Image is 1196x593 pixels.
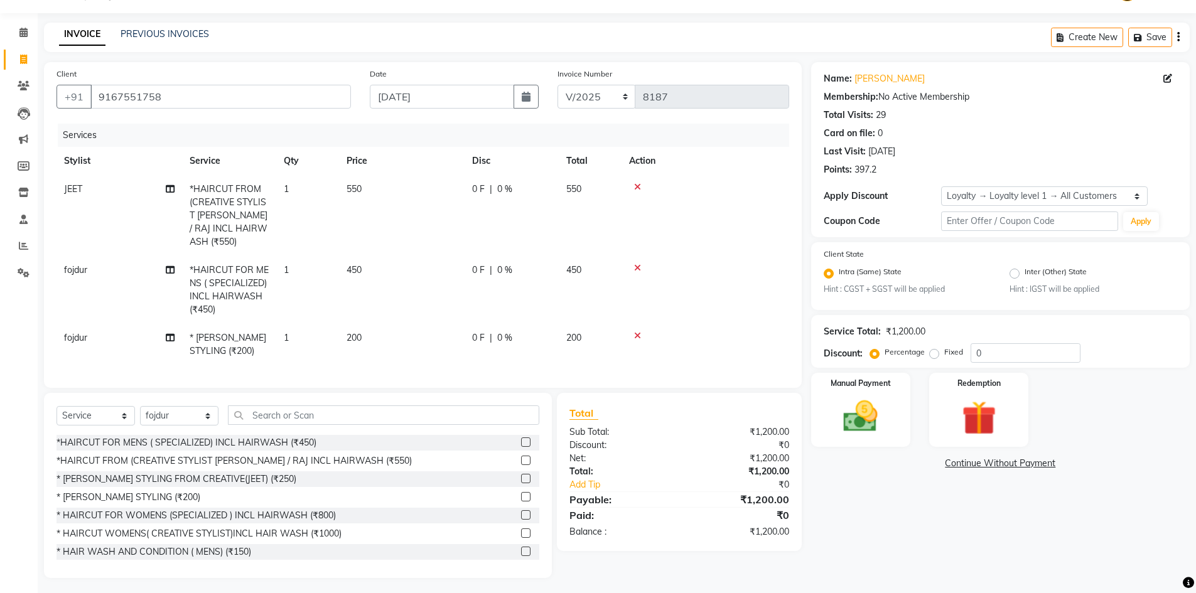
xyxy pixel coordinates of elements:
span: fojdur [64,264,87,275]
span: 550 [566,183,581,195]
span: 0 % [497,183,512,196]
span: *HAIRCUT FROM (CREATIVE STYLIST [PERSON_NAME] / RAJ INCL HAIRWASH (₹550) [190,183,267,247]
span: fojdur [64,332,87,343]
span: | [490,264,492,277]
div: Balance : [560,525,679,538]
div: Payable: [560,492,679,507]
label: Fixed [944,346,963,358]
span: 550 [347,183,362,195]
div: Sub Total: [560,425,679,439]
a: [PERSON_NAME] [854,72,925,85]
div: ₹0 [679,439,799,452]
div: ₹0 [679,508,799,523]
div: ₹1,200.00 [679,425,799,439]
div: ₹0 [699,478,799,491]
span: | [490,183,492,196]
div: Name: [824,72,852,85]
span: 0 F [472,183,485,196]
th: Price [339,147,465,175]
span: 450 [347,264,362,275]
button: Save [1128,28,1172,47]
span: 1 [284,264,289,275]
span: 0 F [472,264,485,277]
label: Percentage [885,346,925,358]
a: INVOICE [59,23,105,46]
div: 0 [878,127,883,140]
button: Apply [1123,212,1159,231]
span: *HAIRCUT FOR MENS ( SPECIALIZED) INCL HAIRWASH (₹450) [190,264,269,315]
span: 200 [566,332,581,343]
div: * [PERSON_NAME] STYLING FROM CREATIVE(JEET) (₹250) [57,473,296,486]
div: [DATE] [868,145,895,158]
label: Date [370,68,387,80]
label: Redemption [957,378,1001,389]
th: Qty [276,147,339,175]
a: Continue Without Payment [814,457,1187,470]
div: Total Visits: [824,109,873,122]
div: Membership: [824,90,878,104]
th: Disc [465,147,559,175]
span: 1 [284,183,289,195]
label: Manual Payment [831,378,891,389]
div: * HAIR WASH AND CONDITION ( MENS) (₹150) [57,545,251,558]
div: ₹1,200.00 [679,492,799,507]
div: Net: [560,452,679,465]
span: JEET [64,183,82,195]
label: Inter (Other) State [1025,266,1087,281]
span: 1 [284,332,289,343]
div: 397.2 [854,163,876,176]
div: Services [58,124,799,147]
div: Card on file: [824,127,875,140]
input: Search by Name/Mobile/Email/Code [90,85,351,109]
button: Create New [1051,28,1123,47]
button: +91 [57,85,92,109]
div: ₹1,200.00 [886,325,925,338]
a: PREVIOUS INVOICES [121,28,209,40]
div: *HAIRCUT FROM (CREATIVE STYLIST [PERSON_NAME] / RAJ INCL HAIRWASH (₹550) [57,454,412,467]
div: Total: [560,465,679,478]
div: ₹1,200.00 [679,452,799,465]
div: Apply Discount [824,190,942,203]
span: * [PERSON_NAME] STYLING (₹200) [190,332,266,356]
img: _gift.svg [951,397,1007,439]
label: Invoice Number [558,68,612,80]
span: 0 % [497,264,512,277]
div: * HAIRCUT FOR WOMENS (SPECIALIZED ) INCL HAIRWASH (₹800) [57,509,336,522]
input: Enter Offer / Coupon Code [941,211,1118,231]
div: *HAIRCUT FOR MENS ( SPECIALIZED) INCL HAIRWASH (₹450) [57,436,316,449]
img: _cash.svg [832,397,888,436]
span: Total [569,407,598,420]
div: Service Total: [824,325,881,338]
span: 0 % [497,331,512,345]
span: 0 F [472,331,485,345]
div: Discount: [824,347,863,360]
input: Search or Scan [228,405,539,425]
div: * HAIRCUT WOMENS( CREATIVE STYLIST)INCL HAIR WASH (₹1000) [57,527,342,540]
th: Action [622,147,789,175]
th: Stylist [57,147,182,175]
div: No Active Membership [824,90,1177,104]
th: Service [182,147,276,175]
div: 29 [876,109,886,122]
span: 450 [566,264,581,275]
div: ₹1,200.00 [679,525,799,538]
div: Discount: [560,439,679,452]
span: 200 [347,332,362,343]
a: Add Tip [560,478,699,491]
small: Hint : CGST + SGST will be applied [824,284,991,295]
label: Client [57,68,77,80]
small: Hint : IGST will be applied [1010,284,1177,295]
div: Points: [824,163,852,176]
div: ₹1,200.00 [679,465,799,478]
label: Intra (Same) State [839,266,902,281]
span: | [490,331,492,345]
label: Client State [824,248,864,260]
div: Coupon Code [824,215,942,228]
div: Paid: [560,508,679,523]
div: Last Visit: [824,145,866,158]
div: * [PERSON_NAME] STYLING (₹200) [57,491,200,504]
th: Total [559,147,622,175]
